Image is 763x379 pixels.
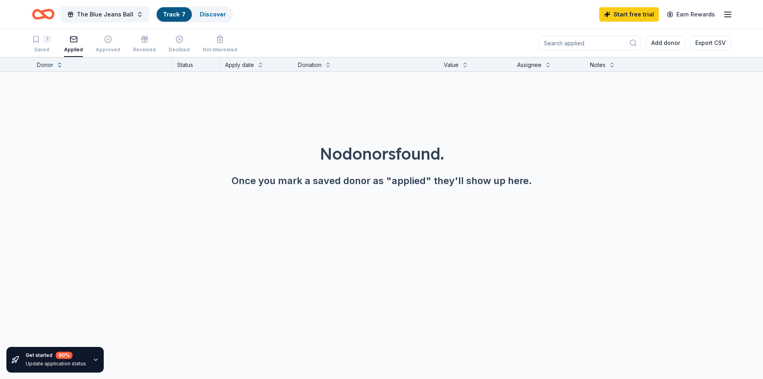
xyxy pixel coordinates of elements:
[169,32,190,57] button: Declined
[43,35,51,43] div: 7
[26,361,86,367] div: Update application status
[690,36,731,50] button: Export CSV
[19,142,744,165] div: No donors found.
[133,47,156,53] div: Received
[32,5,54,24] a: Home
[646,36,685,50] button: Add donor
[32,32,51,57] button: 7Saved
[169,47,190,53] div: Declined
[662,7,720,22] a: Earn Rewards
[96,47,120,53] div: Approved
[203,47,237,53] div: Not interested
[298,60,322,70] div: Donation
[56,352,72,359] div: 80 %
[156,6,233,22] button: Track· 7Discover
[163,11,185,18] a: Track· 7
[37,60,53,70] div: Donor
[133,32,156,57] button: Received
[96,32,120,57] button: Approved
[61,6,149,22] button: The Blue Jeans Ball
[225,60,254,70] div: Apply date
[200,11,226,18] a: Discover
[539,36,641,50] input: Search applied
[64,47,83,53] div: Applied
[599,7,659,22] a: Start free trial
[19,174,744,187] div: Once you mark a saved donor as "applied" they'll show up here.
[26,352,86,359] div: Get started
[172,57,220,71] div: Status
[444,60,459,70] div: Value
[203,32,237,57] button: Not interested
[590,60,606,70] div: Notes
[32,47,51,53] div: Saved
[64,32,83,57] button: Applied
[77,10,133,19] span: The Blue Jeans Ball
[517,60,542,70] div: Assignee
